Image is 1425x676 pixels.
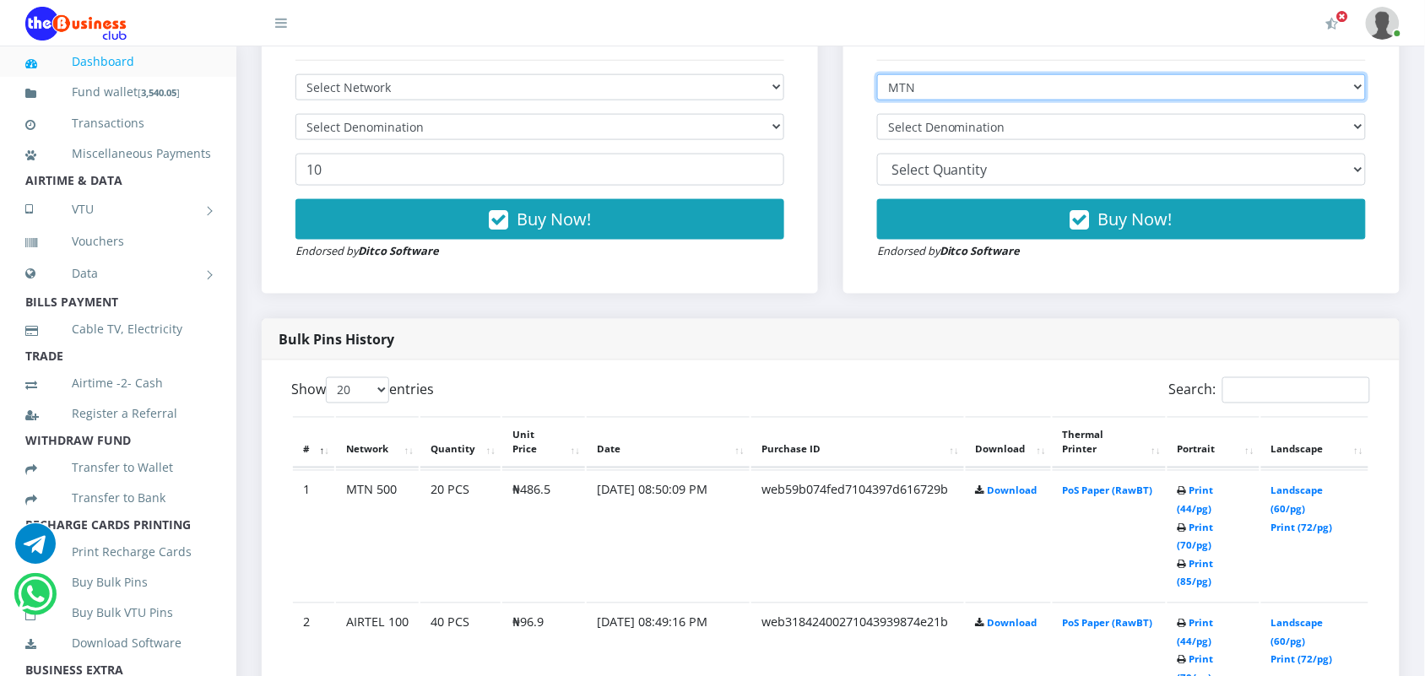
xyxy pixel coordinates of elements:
th: Landscape: activate to sort column ascending [1261,417,1368,469]
img: User [1366,7,1400,40]
a: Transfer to Wallet [25,448,211,487]
td: MTN 500 [336,470,419,601]
th: Portrait: activate to sort column ascending [1168,417,1260,469]
label: Show entries [291,377,434,403]
a: Download Software [25,624,211,662]
a: VTU [25,188,211,230]
td: 20 PCS [420,470,501,601]
a: Dashboard [25,42,211,81]
button: Buy Now! [295,199,784,240]
a: Airtime -2- Cash [25,364,211,403]
th: Thermal Printer: activate to sort column ascending [1053,417,1166,469]
a: Register a Referral [25,394,211,433]
a: Print (44/pg) [1178,484,1214,516]
b: 3,540.05 [141,86,176,99]
a: Print Recharge Cards [25,533,211,571]
input: Search: [1222,377,1370,403]
th: Date: activate to sort column ascending [587,417,750,469]
a: Transfer to Bank [25,479,211,517]
a: Buy Bulk Pins [25,563,211,602]
a: Print (72/pg) [1271,522,1333,534]
td: 1 [293,470,334,601]
strong: Ditco Software [358,243,439,258]
strong: Bulk Pins History [279,330,394,349]
th: #: activate to sort column descending [293,417,334,469]
i: Activate Your Membership [1326,17,1339,30]
small: Endorsed by [295,243,439,258]
span: Buy Now! [1098,208,1173,230]
span: Buy Now! [517,208,591,230]
a: Chat for support [18,587,52,614]
th: Download: activate to sort column ascending [966,417,1051,469]
a: Landscape (60/pg) [1271,617,1324,648]
td: [DATE] 08:50:09 PM [587,470,750,601]
a: PoS Paper (RawBT) [1063,617,1153,630]
td: ₦486.5 [502,470,585,601]
th: Network: activate to sort column ascending [336,417,419,469]
span: Activate Your Membership [1336,10,1349,23]
small: [ ] [138,86,180,99]
a: Print (85/pg) [1178,558,1214,589]
a: Data [25,252,211,295]
td: web59b074fed7104397d616729b [751,470,964,601]
a: Download [988,617,1038,630]
a: Download [988,484,1038,497]
a: Buy Bulk VTU Pins [25,593,211,632]
button: Buy Now! [877,199,1366,240]
a: Print (44/pg) [1178,617,1214,648]
a: Miscellaneous Payments [25,134,211,173]
a: Print (72/pg) [1271,653,1333,666]
a: Print (70/pg) [1178,522,1214,553]
select: Showentries [326,377,389,403]
a: Chat for support [15,536,56,564]
input: Enter Quantity [295,154,784,186]
th: Quantity: activate to sort column ascending [420,417,501,469]
a: Landscape (60/pg) [1271,484,1324,516]
a: Fund wallet[3,540.05] [25,73,211,112]
label: Search: [1169,377,1370,403]
th: Purchase ID: activate to sort column ascending [751,417,964,469]
th: Unit Price: activate to sort column ascending [502,417,585,469]
a: Vouchers [25,222,211,261]
small: Endorsed by [877,243,1021,258]
a: PoS Paper (RawBT) [1063,484,1153,497]
a: Transactions [25,104,211,143]
img: Logo [25,7,127,41]
a: Cable TV, Electricity [25,310,211,349]
strong: Ditco Software [940,243,1021,258]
